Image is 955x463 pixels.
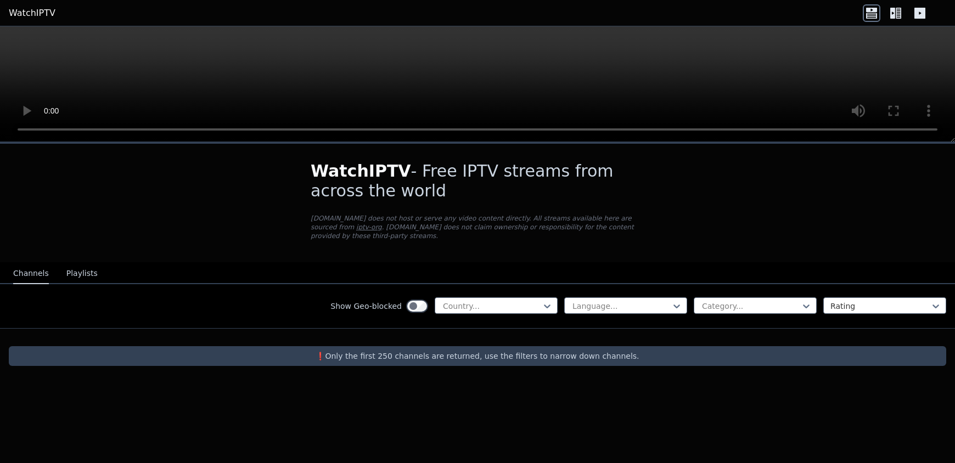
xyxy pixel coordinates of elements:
[13,263,49,284] button: Channels
[356,223,382,231] a: iptv-org
[66,263,98,284] button: Playlists
[311,161,411,180] span: WatchIPTV
[9,7,55,20] a: WatchIPTV
[330,301,402,312] label: Show Geo-blocked
[13,351,942,362] p: ❗️Only the first 250 channels are returned, use the filters to narrow down channels.
[311,161,644,201] h1: - Free IPTV streams from across the world
[311,214,644,240] p: [DOMAIN_NAME] does not host or serve any video content directly. All streams available here are s...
